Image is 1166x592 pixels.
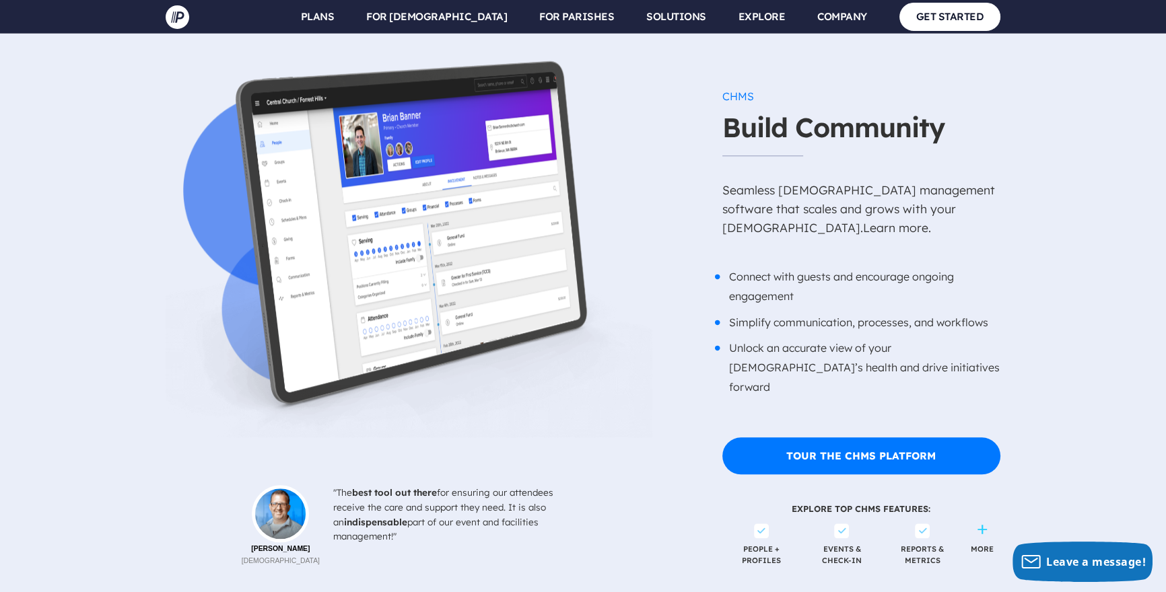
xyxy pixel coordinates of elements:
li: Connect with guests and encourage ongoing engagement [722,260,1000,305]
span: PEOPLE + PROFILES [722,523,800,583]
li: Simplify communication, processes, and workflows [722,306,1000,332]
li: Unlock an accurate view of your [DEMOGRAPHIC_DATA]’s health and drive initiatives forward [722,332,1000,396]
a: Tour the ChMS Platform [722,437,1000,474]
h3: Build Community [722,110,1000,155]
p: Seamless [DEMOGRAPHIC_DATA] management software that scales and grows with your [DEMOGRAPHIC_DATA]. [722,167,1000,260]
a: GET STARTED [899,3,1001,30]
span: Leave a message! [1046,554,1146,569]
a: Learn more. [863,220,931,235]
span: REPORTS & METRICS [883,523,961,583]
span: EVENTS & CHECK-IN [803,523,881,583]
span: EXPLORE TOP CHMS FEATURES: [722,474,1000,523]
a: MORE [971,544,994,555]
button: Leave a message! [1013,542,1153,582]
h6: CHMS [722,83,1000,109]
